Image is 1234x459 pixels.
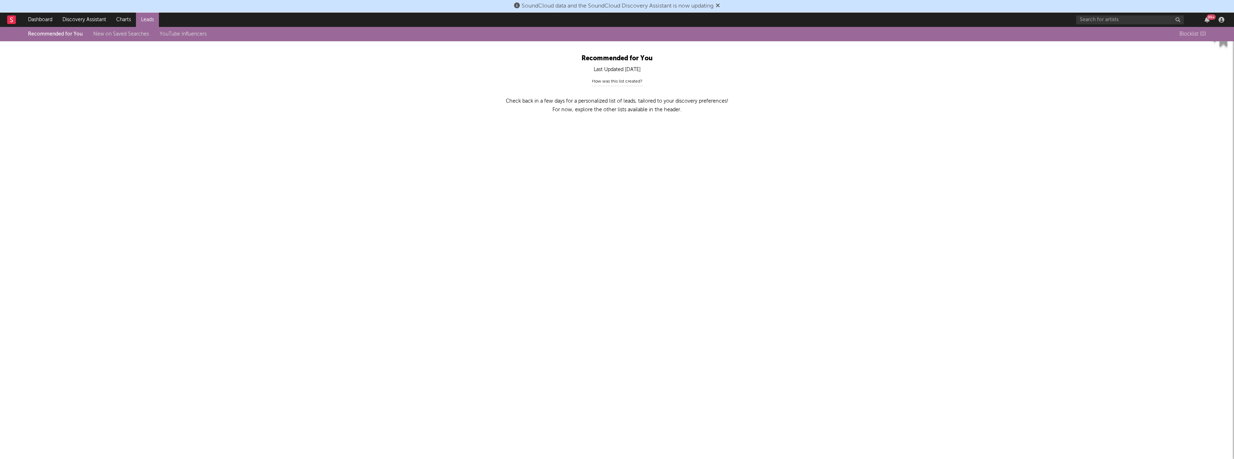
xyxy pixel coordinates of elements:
[93,32,149,37] a: New on Saved Searches
[1205,17,1210,23] button: 99+
[420,65,814,74] div: Last Updated [DATE]
[592,77,642,86] div: How was this list created?
[1076,15,1184,24] input: Search for artists
[160,32,207,37] a: YouTube Influencers
[1207,14,1216,20] div: 99 +
[581,55,653,62] span: Recommended for You
[1179,32,1206,37] span: Blocklist
[522,3,713,9] span: SoundCloud data and the SoundCloud Discovery Assistant is now updating
[57,13,111,27] a: Discovery Assistant
[136,13,159,27] a: Leads
[111,13,136,27] a: Charts
[23,13,57,27] a: Dashboard
[467,97,767,114] p: Check back in a few days for a personalized list of leads, tailored to your discovery preferences...
[1200,30,1206,38] span: ( 0 )
[716,3,720,9] span: Dismiss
